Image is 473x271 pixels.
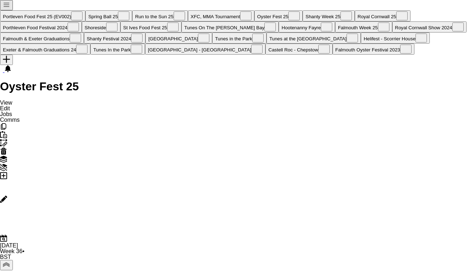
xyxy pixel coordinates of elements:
[181,21,279,32] button: Tunes On The [PERSON_NAME] Bay
[85,10,132,21] button: Spring Ball 25
[120,21,181,32] button: St Ives Food Fest 25
[90,44,145,55] button: Tunes In the Park
[145,32,212,44] button: [GEOGRAPHIC_DATA]
[303,10,355,21] button: Shanty Week 25
[265,44,332,55] button: Castell Roc - Chepstow
[254,10,303,21] button: Oyster Fest 25
[361,32,430,44] button: Helifest - Scorrier House
[84,32,145,44] button: Shanty Festival 2024
[212,32,267,44] button: Tunes in the Park
[333,44,415,55] button: Falmouth Oyster Festival 2023
[335,21,392,32] button: Falmouth Week 25
[145,44,265,55] button: [GEOGRAPHIC_DATA] - [GEOGRAPHIC_DATA]
[267,32,361,44] button: Tunes at the [GEOGRAPHIC_DATA]
[188,10,254,21] button: XFC, MMA Tournament
[82,21,120,32] button: Shoreside
[392,21,467,32] button: Royal Cornwall Show 2024
[132,10,188,21] button: Run to the Sun 25
[355,10,410,21] button: Royal Cornwall 25
[279,21,335,32] button: Hootenanny Fayre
